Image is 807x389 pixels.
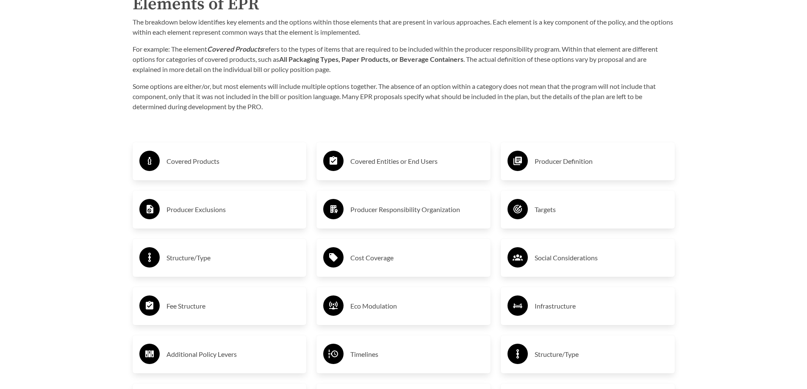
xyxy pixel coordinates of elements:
h3: Cost Coverage [350,251,484,265]
h3: Fee Structure [166,299,300,313]
h3: Social Considerations [535,251,668,265]
h3: Structure/Type [166,251,300,265]
h3: Producer Definition [535,154,668,168]
h3: Additional Policy Levers [166,348,300,361]
h3: Eco Modulation [350,299,484,313]
p: For example: The element refers to the types of items that are required to be included within the... [133,44,675,74]
h3: Timelines [350,348,484,361]
h3: Covered Products [166,154,300,168]
strong: All Packaging Types, Paper Products, or Beverage Containers [279,55,463,63]
h3: Producer Exclusions [166,203,300,216]
h3: Producer Responsibility Organization [350,203,484,216]
p: Some options are either/or, but most elements will include multiple options together. The absence... [133,81,675,112]
h3: Structure/Type [535,348,668,361]
p: The breakdown below identifies key elements and the options within those elements that are presen... [133,17,675,37]
strong: Covered Products [207,45,263,53]
h3: Targets [535,203,668,216]
h3: Infrastructure [535,299,668,313]
h3: Covered Entities or End Users [350,154,484,168]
